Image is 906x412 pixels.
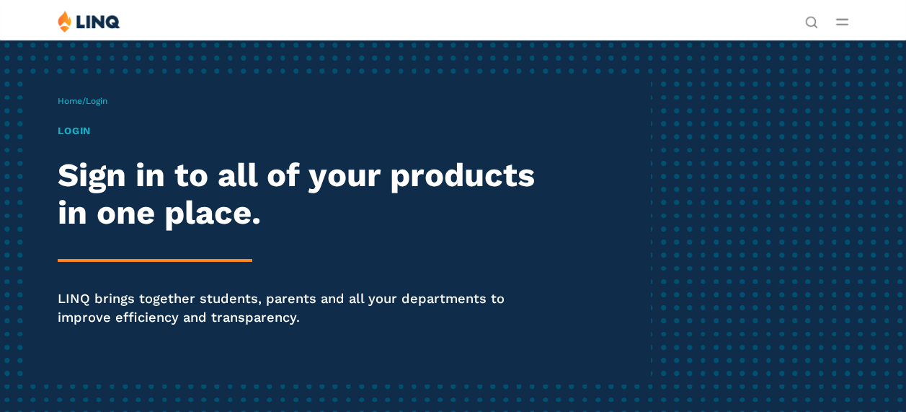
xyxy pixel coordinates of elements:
a: Home [58,96,82,106]
button: Open Main Menu [836,14,848,30]
button: Open Search Bar [805,14,818,27]
img: LINQ | K‑12 Software [58,10,120,32]
h1: Login [58,123,556,139]
p: LINQ brings together students, parents and all your departments to improve efficiency and transpa... [58,289,556,328]
span: / [58,96,107,106]
span: Login [86,96,107,106]
nav: Utility Navigation [805,10,818,27]
h2: Sign in to all of your products in one place. [58,157,556,232]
